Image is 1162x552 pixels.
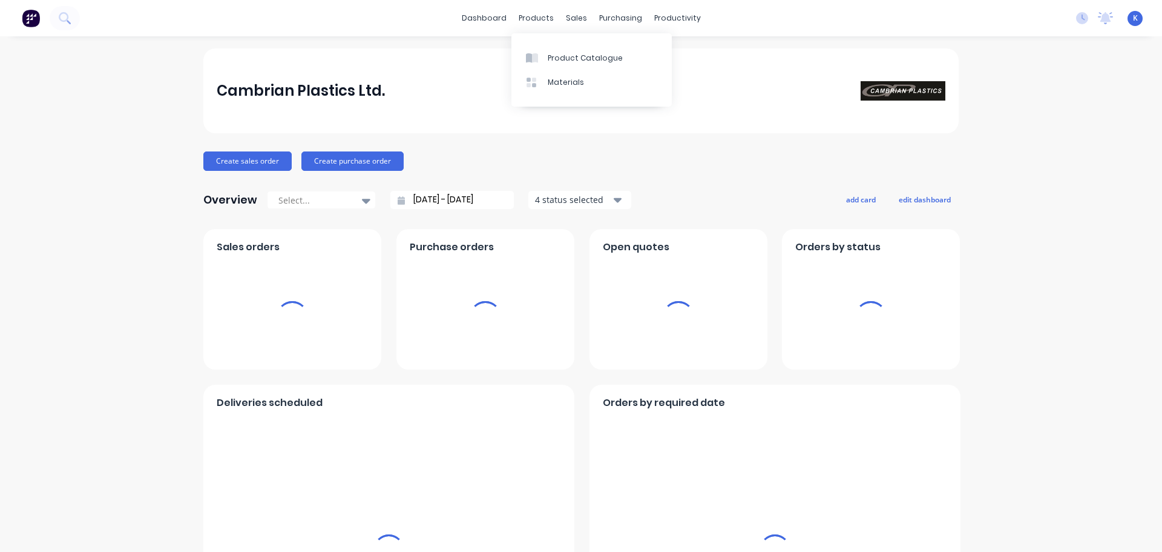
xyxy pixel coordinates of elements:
div: productivity [648,9,707,27]
img: Cambrian Plastics Ltd. [861,81,945,101]
div: purchasing [593,9,648,27]
span: Purchase orders [410,240,494,254]
button: edit dashboard [891,191,959,207]
div: 4 status selected [535,193,611,206]
div: Overview [203,188,257,212]
span: Deliveries scheduled [217,396,323,410]
div: products [513,9,560,27]
span: Open quotes [603,240,669,254]
span: Orders by status [795,240,881,254]
span: Orders by required date [603,396,725,410]
div: Materials [548,77,584,88]
a: dashboard [456,9,513,27]
div: Cambrian Plastics Ltd. [217,79,385,103]
div: sales [560,9,593,27]
img: Factory [22,9,40,27]
span: K [1133,13,1138,24]
a: Materials [511,70,672,95]
span: Sales orders [217,240,280,254]
button: Create sales order [203,151,292,171]
button: 4 status selected [528,191,631,209]
div: Product Catalogue [548,53,623,64]
a: Product Catalogue [511,45,672,70]
button: Create purchase order [301,151,404,171]
button: add card [838,191,884,207]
